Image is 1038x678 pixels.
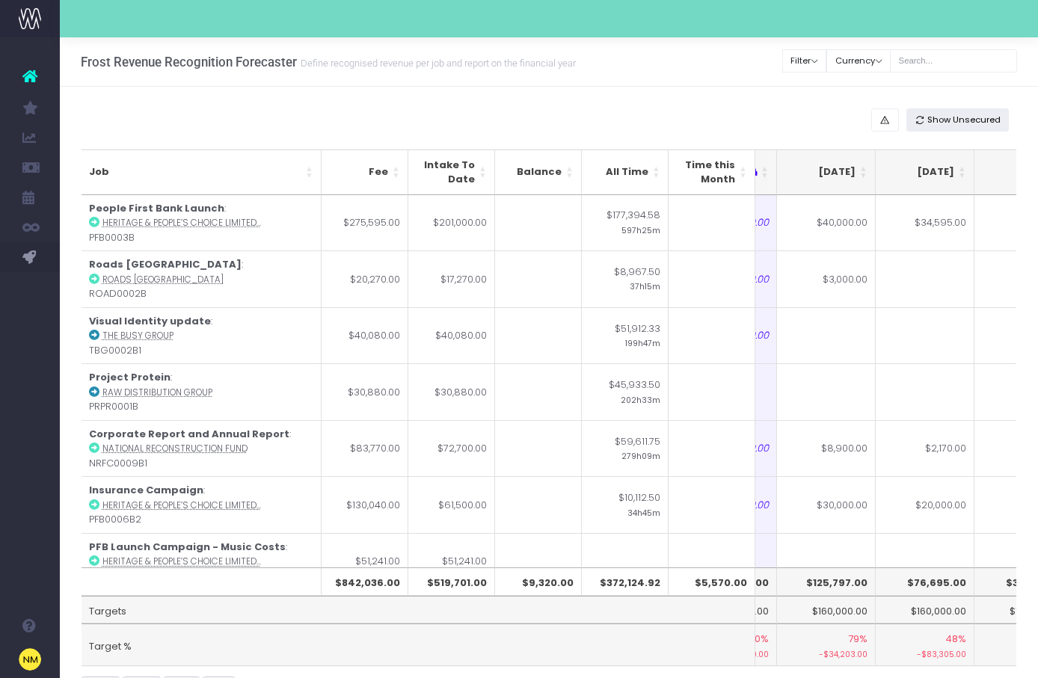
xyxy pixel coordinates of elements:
[322,476,408,533] td: $130,040.00
[408,195,495,251] td: $201,000.00
[322,567,408,596] th: $842,036.00
[876,195,974,251] td: $34,595.00
[782,49,827,73] button: Filter
[408,533,495,590] td: $51,241.00
[826,49,891,73] button: Currency
[876,596,974,624] td: $160,000.00
[89,427,289,441] strong: Corporate Report and Annual Report
[777,420,876,477] td: $8,900.00
[876,476,974,533] td: $20,000.00
[102,499,261,511] abbr: Heritage & People’s Choice Limited
[82,307,322,364] td: : TBG0002B1
[876,150,974,195] th: Oct 25: activate to sort column ascending
[582,307,669,364] td: $51,912.33
[102,330,173,342] abbr: The Busy Group
[777,250,876,307] td: $3,000.00
[883,647,966,661] small: -$83,305.00
[945,632,966,647] span: 48%
[82,195,322,251] td: : PFB0003B
[322,150,408,195] th: Fee: activate to sort column ascending
[82,250,322,307] td: : ROAD0002B
[625,336,660,349] small: 199h47m
[102,555,261,567] abbr: Heritage & People’s Choice Limited
[582,150,669,195] th: All Time: activate to sort column ascending
[777,567,876,596] th: $125,797.00
[630,279,660,292] small: 37h15m
[669,150,755,195] th: Time this Month: activate to sort column ascending
[777,476,876,533] td: $30,000.00
[82,476,322,533] td: : PFB0006B2
[582,420,669,477] td: $59,611.75
[621,223,660,236] small: 597h25m
[322,533,408,590] td: $51,241.00
[749,632,769,647] span: 90%
[82,363,322,420] td: : PRPR0001B
[89,257,242,271] strong: Roads [GEOGRAPHIC_DATA]
[582,250,669,307] td: $8,967.50
[876,567,974,596] th: $76,695.00
[582,363,669,420] td: $45,933.50
[322,420,408,477] td: $83,770.00
[297,55,576,70] small: Define recognised revenue per job and report on the financial year
[876,420,974,477] td: $2,170.00
[89,483,203,497] strong: Insurance Campaign
[777,150,876,195] th: Sep 25: activate to sort column ascending
[89,540,286,554] strong: PFB Launch Campaign - Music Costs
[621,449,660,462] small: 279h09m
[906,108,1010,132] button: Show Unsecured
[408,150,495,195] th: Intake To Date: activate to sort column ascending
[322,250,408,307] td: $20,270.00
[89,201,224,215] strong: People First Bank Launch
[322,195,408,251] td: $275,595.00
[82,420,322,477] td: : NRFC0009B1
[669,567,755,596] th: $5,570.00
[322,307,408,364] td: $40,080.00
[495,567,582,596] th: $9,320.00
[408,420,495,477] td: $72,700.00
[19,648,41,671] img: images/default_profile_image.png
[408,250,495,307] td: $17,270.00
[777,596,876,624] td: $160,000.00
[495,150,582,195] th: Balance: activate to sort column ascending
[582,195,669,251] td: $177,394.58
[89,314,211,328] strong: Visual Identity update
[408,476,495,533] td: $61,500.00
[848,632,867,647] span: 79%
[322,363,408,420] td: $30,880.00
[890,49,1017,73] input: Search...
[102,443,248,454] abbr: National Reconstruction Fund
[582,476,669,533] td: $10,112.50
[408,307,495,364] td: $40,080.00
[102,217,261,229] abbr: Heritage & People’s Choice Limited
[408,363,495,420] td: $30,880.00
[82,533,322,590] td: : PFB0007B
[82,150,322,195] th: Job: activate to sort column ascending
[102,386,212,398] abbr: Raw Distribution Group
[89,370,171,384] strong: Project Protein
[621,392,660,406] small: 202h33m
[82,596,755,624] td: Targets
[927,114,1001,126] span: Show Unsecured
[582,567,669,596] th: $372,124.92
[102,274,224,286] abbr: Roads Australia
[81,55,576,70] h3: Frost Revenue Recognition Forecaster
[784,647,867,661] small: -$34,203.00
[408,567,495,596] th: $519,701.00
[777,195,876,251] td: $40,000.00
[82,623,755,665] td: Target %
[627,505,660,519] small: 34h45m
